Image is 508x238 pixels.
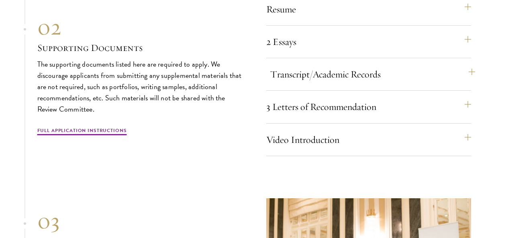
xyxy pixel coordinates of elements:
[37,207,242,235] div: 03
[37,41,242,55] h3: Supporting Documents
[266,32,471,51] button: 2 Essays
[266,130,471,149] button: Video Introduction
[37,13,242,41] div: 02
[37,59,242,115] p: The supporting documents listed here are required to apply. We discourage applicants from submitt...
[37,127,127,136] a: Full Application Instructions
[266,97,471,116] button: 3 Letters of Recommendation
[270,65,475,84] button: Transcript/Academic Records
